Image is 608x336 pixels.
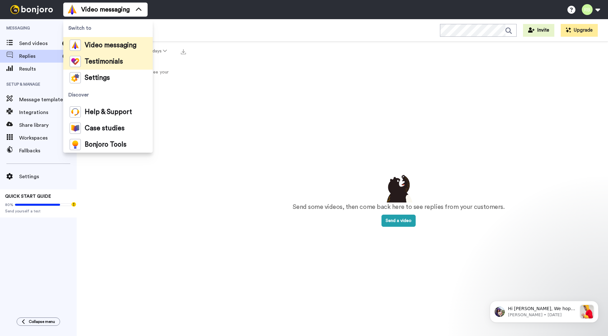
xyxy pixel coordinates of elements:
span: Message template [19,96,77,103]
span: Workspaces [19,134,77,142]
img: bj-logo-header-white.svg [8,5,56,14]
span: QUICK START GUIDE [5,194,51,199]
div: 3 [63,53,70,59]
span: Collapse menu [29,319,55,324]
p: Send some videos, then come back here to see replies from your customers. [293,202,505,212]
iframe: Intercom notifications message [480,288,608,333]
img: bj-tools-colored.svg [70,139,81,150]
a: Send a video [381,218,416,223]
a: Settings [63,70,153,86]
span: Video messaging [85,42,136,49]
span: Discover [63,86,153,104]
img: export.svg [181,49,186,54]
span: Bonjoro Tools [85,141,127,148]
a: Case studies [63,120,153,136]
span: Fallbacks [19,147,77,155]
button: Send a video [381,215,416,227]
span: Settings [85,75,110,81]
span: Send videos [19,40,60,47]
img: vm-color.svg [67,4,77,15]
a: Testimonials [63,53,153,70]
span: Results [19,65,77,73]
img: tm-color.svg [70,56,81,67]
span: Integrations [19,109,77,116]
img: vm-color.svg [70,40,81,51]
span: Case studies [85,125,125,132]
button: Export all results that match these filters now. [179,46,188,56]
span: Replies [19,52,60,60]
div: 6 [62,40,70,47]
a: Help & Support [63,104,153,120]
img: results-emptystates.png [383,173,415,202]
button: Upgrade [561,24,598,37]
div: Tooltip anchor [71,202,77,207]
button: Invite [523,24,554,37]
button: Collapse menu [17,317,60,326]
img: case-study-colored.svg [70,123,81,134]
a: Video messaging [63,37,153,53]
img: settings-colored.svg [70,72,81,83]
span: Switch to [63,19,153,37]
span: Video messaging [81,5,130,14]
button: 30 days [134,45,179,57]
span: Testimonials [85,58,123,65]
span: Help & Support [85,109,132,115]
a: Bonjoro Tools [63,136,153,153]
img: help-and-support-colored.svg [70,106,81,118]
span: Send yourself a test [5,209,72,214]
span: Share library [19,121,77,129]
span: 80% [5,202,13,207]
span: Settings [19,173,77,180]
